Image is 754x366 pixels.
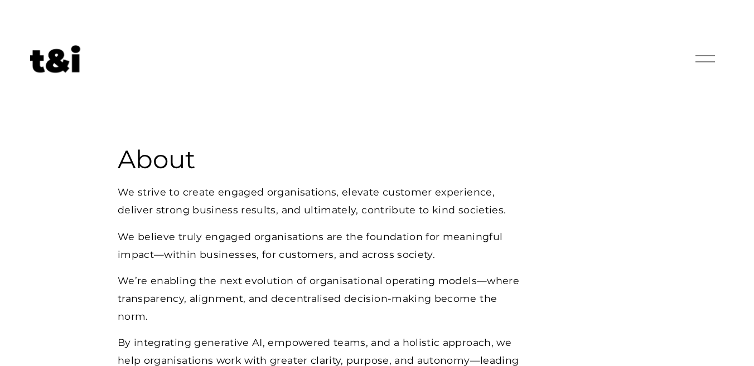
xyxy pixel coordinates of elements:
[118,143,403,176] h3: About
[30,45,80,73] img: Future of Work Experts
[118,228,520,263] p: We believe truly engaged organisations are the foundation for meaningful impact—within businesses...
[118,183,520,218] p: We strive to create engaged organisations, elevate customer experience, deliver strong business r...
[118,272,520,325] p: We’re enabling the next evolution of organisational operating models—where transparency, alignmen...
